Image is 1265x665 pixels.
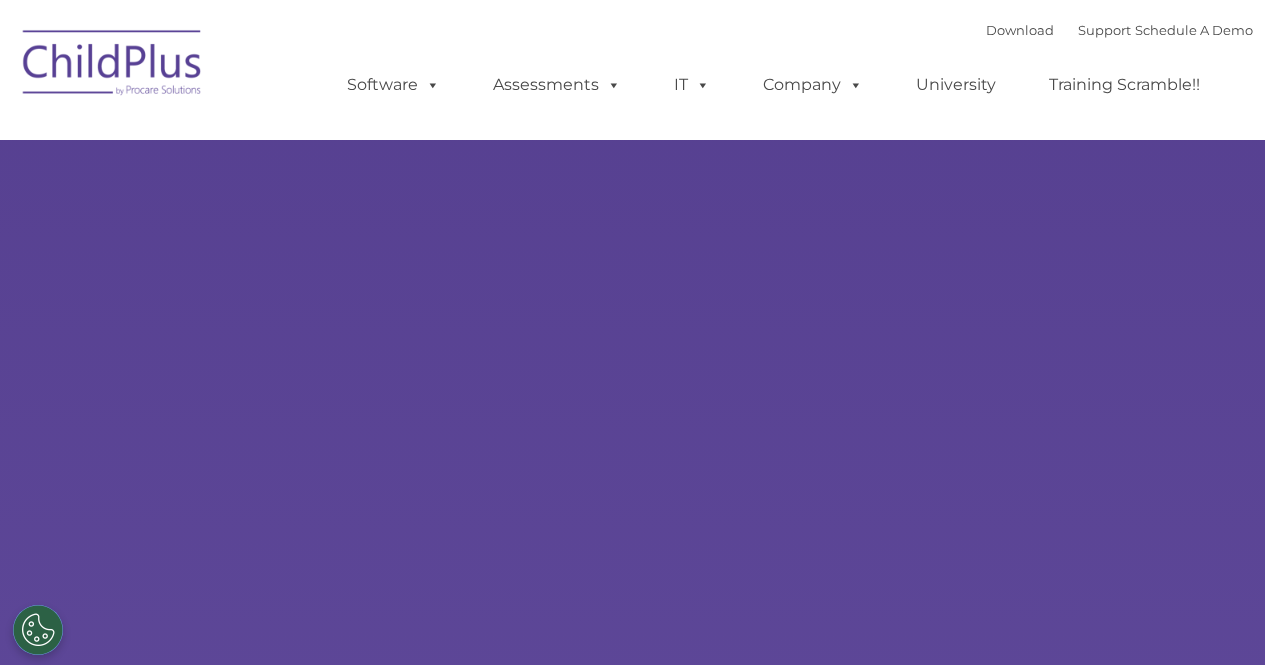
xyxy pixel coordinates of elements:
a: Company [743,65,883,105]
button: Cookies Settings [13,605,63,655]
a: Schedule A Demo [1135,22,1253,38]
a: Software [327,65,460,105]
a: Training Scramble!! [1029,65,1220,105]
font: | [986,22,1253,38]
a: Assessments [473,65,641,105]
a: Download [986,22,1054,38]
img: ChildPlus by Procare Solutions [13,16,213,116]
a: IT [654,65,730,105]
a: University [896,65,1016,105]
a: Support [1078,22,1131,38]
